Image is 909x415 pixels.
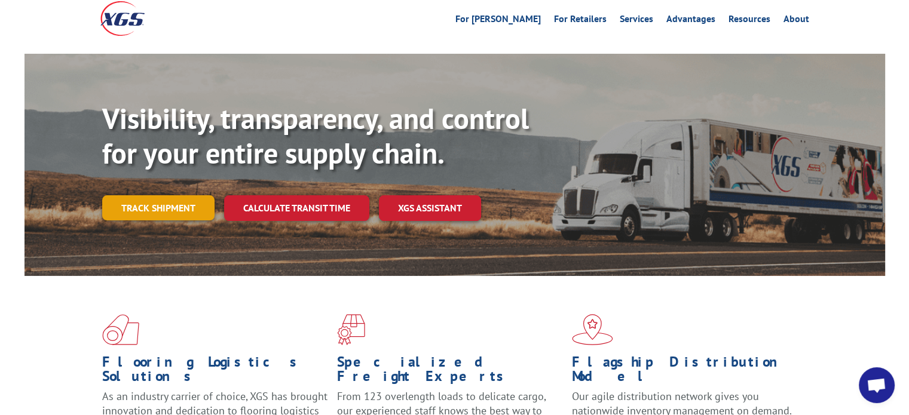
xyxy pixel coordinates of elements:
[379,195,481,221] a: XGS ASSISTANT
[337,355,563,389] h1: Specialized Freight Experts
[572,355,798,389] h1: Flagship Distribution Model
[102,314,139,345] img: xgs-icon-total-supply-chain-intelligence-red
[666,14,715,27] a: Advantages
[102,355,328,389] h1: Flooring Logistics Solutions
[337,314,365,345] img: xgs-icon-focused-on-flooring-red
[783,14,809,27] a: About
[572,314,613,345] img: xgs-icon-flagship-distribution-model-red
[729,14,770,27] a: Resources
[620,14,653,27] a: Services
[554,14,607,27] a: For Retailers
[224,195,369,221] a: Calculate transit time
[859,367,895,403] a: Open chat
[455,14,541,27] a: For [PERSON_NAME]
[102,195,215,220] a: Track shipment
[102,100,529,171] b: Visibility, transparency, and control for your entire supply chain.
